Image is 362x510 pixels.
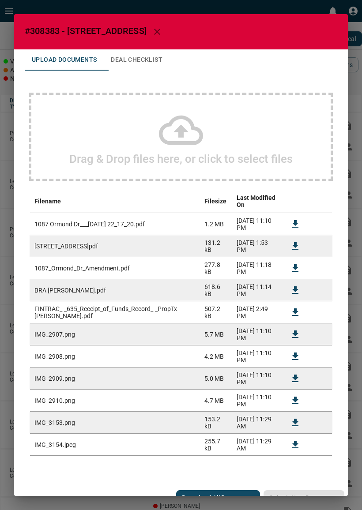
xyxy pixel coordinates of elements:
[200,257,232,279] td: 277.8 kB
[200,345,232,367] td: 4.2 MB
[232,235,280,257] td: [DATE] 1:53 PM
[69,152,293,165] h2: Drag & Drop files here, or click to select files
[30,390,200,412] td: IMG_2910.png
[30,190,200,213] th: Filename
[310,190,332,213] th: delete file action column
[285,390,306,411] button: Download
[200,323,232,345] td: 5.7 MB
[30,235,200,257] td: [STREET_ADDRESS]pdf
[200,412,232,434] td: 153.2 kB
[200,190,232,213] th: Filesize
[232,323,280,345] td: [DATE] 11:10 PM
[232,412,280,434] td: [DATE] 11:29 AM
[30,301,200,323] td: FINTRAC_-_635_Receipt_of_Funds_Record_-_PropTx-[PERSON_NAME].pdf
[30,345,200,367] td: IMG_2908.png
[30,279,200,301] td: BRA [PERSON_NAME].pdf
[200,301,232,323] td: 507.2 kB
[285,302,306,323] button: Download
[200,390,232,412] td: 4.7 MB
[176,490,260,505] button: Download All Documents
[232,279,280,301] td: [DATE] 11:14 PM
[232,390,280,412] td: [DATE] 11:10 PM
[200,235,232,257] td: 131.2 kB
[280,190,310,213] th: download action column
[285,368,306,389] button: Download
[30,412,200,434] td: IMG_3153.png
[232,434,280,456] td: [DATE] 11:29 AM
[285,258,306,279] button: Download
[285,324,306,345] button: Download
[285,236,306,257] button: Download
[104,49,170,71] button: Deal Checklist
[30,257,200,279] td: 1087_Ormond_Dr_Amendment.pdf
[29,93,333,181] div: Drag & Drop files here, or click to select files
[30,323,200,345] td: IMG_2907.png
[232,367,280,390] td: [DATE] 11:10 PM
[232,213,280,235] td: [DATE] 11:10 PM
[285,434,306,455] button: Download
[285,280,306,301] button: Download
[232,257,280,279] td: [DATE] 11:18 PM
[25,26,147,36] span: #308383 - [STREET_ADDRESS]
[232,301,280,323] td: [DATE] 2:49 PM
[285,214,306,235] button: Download
[285,412,306,433] button: Download
[200,434,232,456] td: 255.7 kB
[285,346,306,367] button: Download
[200,279,232,301] td: 618.6 kB
[200,367,232,390] td: 5.0 MB
[200,213,232,235] td: 1.2 MB
[30,434,200,456] td: IMG_3154.jpeg
[30,367,200,390] td: IMG_2909.png
[25,49,104,71] button: Upload Documents
[232,190,280,213] th: Last Modified On
[30,213,200,235] td: 1087 Ormond Dr___[DATE] 22_17_20.pdf
[232,345,280,367] td: [DATE] 11:10 PM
